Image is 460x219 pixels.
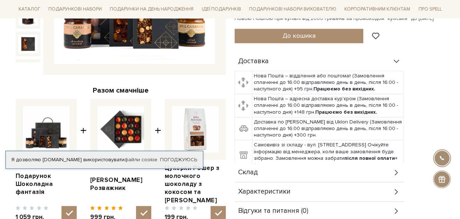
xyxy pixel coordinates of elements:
a: Цукерки Рошер з молочного шоколаду з кокосом та [PERSON_NAME] [165,164,226,204]
a: Подарункові набори вихователю [246,3,339,15]
a: файли cookie [124,157,157,163]
a: Подарунки на День народження [107,4,196,15]
span: Відгуки та питання (0) [238,208,308,214]
td: Нова Пошта – адресна доставка кур'єром (Замовлення сплаченні до 16:00 відправляємо день в день, п... [252,94,404,117]
img: Подарунок Шоколадна фантазія [19,62,37,81]
a: Про Spell [415,4,444,15]
span: Склад [238,169,258,176]
img: Подарунок Шоколадна фантазія [23,106,69,153]
td: Нова Пошта – відділення або поштомат (Замовлення сплаченні до 16:00 відправляємо день в день, піс... [252,71,404,94]
span: Характеристики [238,188,291,195]
a: Погоджуюсь [160,157,197,163]
div: Разом смачніше [16,86,226,95]
div: Я дозволяю [DOMAIN_NAME] використовувати [6,157,203,163]
a: [PERSON_NAME] Розважник [90,176,151,192]
a: Подарункові набори [45,4,105,15]
img: Подарунок Шоколадна фантазія [19,35,37,53]
b: після повної оплати [344,155,395,161]
img: Цукерки Рошер з молочного шоколаду з кокосом та мигдалем [172,106,219,153]
td: Самовивіз зі складу - вул. [STREET_ADDRESS] Очікуйте інформацію від менеджера, коли ваше замовлен... [252,140,404,170]
img: Сет цукерок Розважник [97,106,144,153]
a: Каталог [16,4,43,15]
span: Доставка [238,58,269,65]
a: Корпоративним клієнтам [341,3,413,15]
b: Працюємо без вихідних. [313,86,375,92]
span: До кошика [282,32,315,40]
a: Ідеї подарунків [199,4,244,15]
b: Працюємо без вихідних. [315,109,377,115]
button: До кошика [235,29,364,43]
a: Подарунок Шоколадна фантазія [16,172,77,196]
td: Доставка по [PERSON_NAME] від Uklon Delivery (Замовлення сплаченні до 16:00 відправляємо день в д... [252,117,404,140]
